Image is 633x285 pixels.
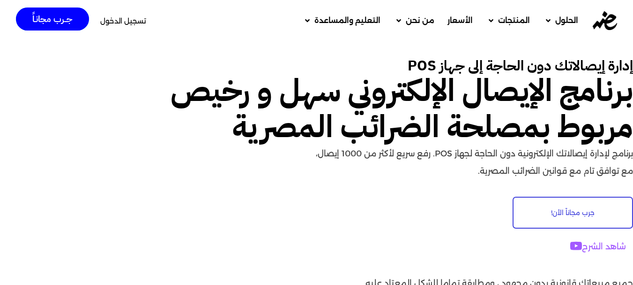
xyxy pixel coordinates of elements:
a: شاهد الشرح [563,235,633,258]
span: التعليم والمساعدة [314,15,380,26]
span: الأسعار [447,15,473,26]
span: المنتجات [498,15,530,26]
img: eDariba [593,11,617,30]
a: الأسعار [441,8,479,33]
a: تسجيل الدخول [100,17,146,24]
a: المنتجات [479,8,536,33]
span: جرب مجاناً الأن! [551,209,595,216]
a: جرب مجاناً الأن! [513,197,633,229]
a: جــرب مجانـاً [16,8,89,31]
a: الحلول [536,8,585,33]
a: من نحن [387,8,441,33]
a: التعليم والمساعدة [296,8,387,33]
span: جــرب مجانـاً [32,15,73,23]
span: الحلول [555,15,578,26]
span: من نحن [406,15,434,26]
